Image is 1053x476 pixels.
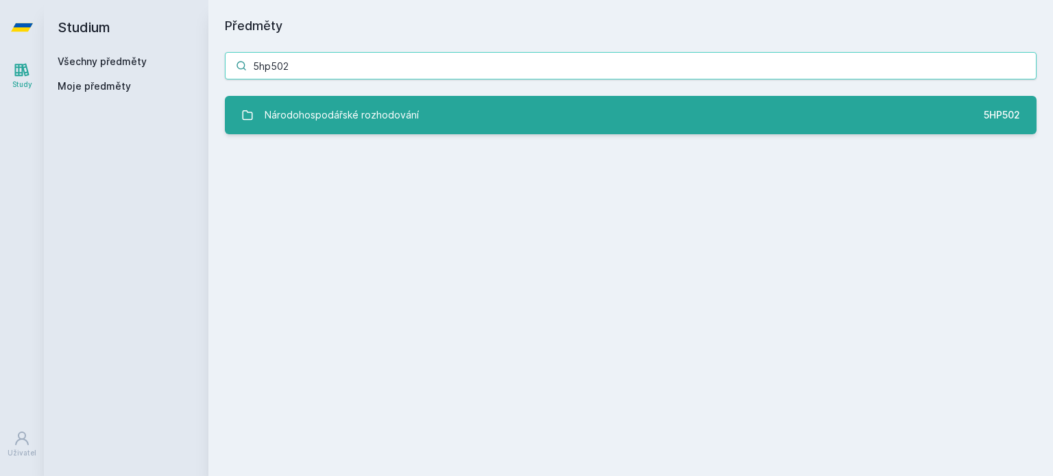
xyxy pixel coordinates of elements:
[225,96,1037,134] a: Národohospodářské rozhodování 5HP502
[12,79,32,90] div: Study
[265,101,419,129] div: Národohospodářské rozhodování
[8,448,36,458] div: Uživatel
[58,55,147,67] a: Všechny předměty
[3,55,41,97] a: Study
[58,79,131,93] span: Moje předměty
[225,52,1037,79] input: Název nebo ident předmětu…
[225,16,1037,36] h1: Předměty
[984,108,1020,122] div: 5HP502
[3,423,41,465] a: Uživatel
